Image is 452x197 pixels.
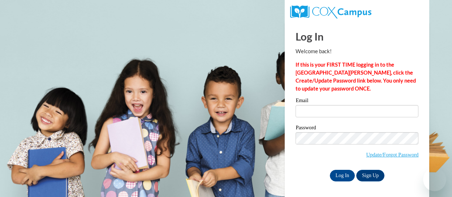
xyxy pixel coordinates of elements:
a: Update/Forgot Password [366,152,418,158]
strong: If this is your FIRST TIME logging in to the [GEOGRAPHIC_DATA][PERSON_NAME], click the Create/Upd... [296,62,416,92]
iframe: Button to launch messaging window [423,168,446,191]
h1: Log In [296,29,418,44]
img: COX Campus [290,5,371,18]
a: Sign Up [356,170,384,181]
label: Password [296,125,418,132]
label: Email [296,98,418,105]
p: Welcome back! [296,47,418,55]
input: Log In [330,170,355,181]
